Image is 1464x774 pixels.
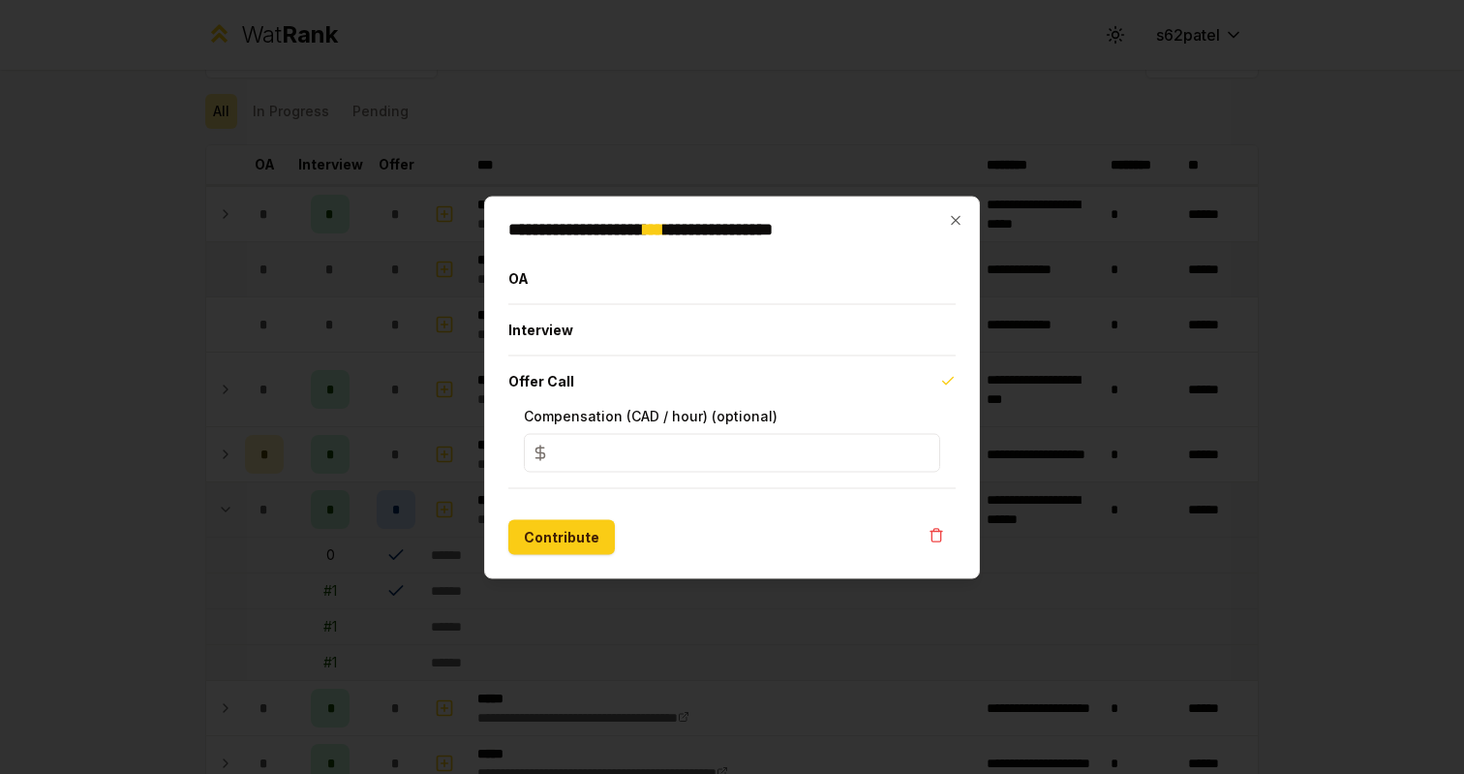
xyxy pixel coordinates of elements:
[508,253,956,303] button: OA
[524,407,778,423] label: Compensation (CAD / hour) (optional)
[508,304,956,355] button: Interview
[508,356,956,406] button: Offer Call
[508,406,956,487] div: Offer Call
[508,519,615,554] button: Contribute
